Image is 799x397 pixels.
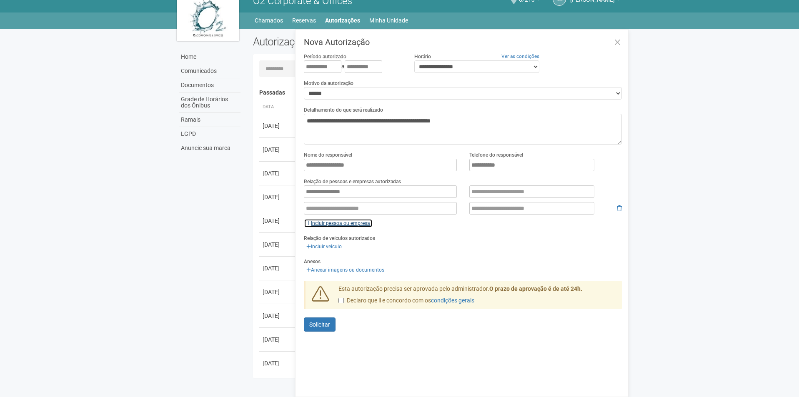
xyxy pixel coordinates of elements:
[259,100,297,114] th: Data
[469,151,523,159] label: Telefone do responsável
[263,122,293,130] div: [DATE]
[489,285,582,292] strong: O prazo de aprovação é de até 24h.
[304,317,336,332] button: Solicitar
[304,151,352,159] label: Nome do responsável
[179,50,240,64] a: Home
[338,298,344,303] input: Declaro que li e concordo com oscondições gerais
[338,297,474,305] label: Declaro que li e concordo com os
[179,127,240,141] a: LGPD
[263,217,293,225] div: [DATE]
[304,60,401,73] div: a
[325,15,360,26] a: Autorizações
[259,90,616,96] h4: Passadas
[304,38,622,46] h3: Nova Autorização
[179,141,240,155] a: Anuncie sua marca
[263,169,293,177] div: [DATE]
[263,288,293,296] div: [DATE]
[431,297,474,304] a: condições gerais
[304,80,353,87] label: Motivo da autorização
[263,193,293,201] div: [DATE]
[304,106,383,114] label: Detalhamento do que será realizado
[414,53,431,60] label: Horário
[263,240,293,249] div: [DATE]
[253,35,431,48] h2: Autorizações
[304,242,344,251] a: Incluir veículo
[501,53,539,59] a: Ver as condições
[304,258,321,265] label: Anexos
[332,285,622,309] div: Esta autorização precisa ser aprovada pelo administrador.
[263,264,293,272] div: [DATE]
[179,92,240,113] a: Grade de Horários dos Ônibus
[304,53,346,60] label: Período autorizado
[255,15,283,26] a: Chamados
[304,219,373,228] a: Incluir pessoa ou empresa
[304,178,401,185] label: Relação de pessoas e empresas autorizadas
[617,205,622,211] i: Remover
[304,235,375,242] label: Relação de veículos autorizados
[263,359,293,367] div: [DATE]
[263,312,293,320] div: [DATE]
[309,321,330,328] span: Solicitar
[179,64,240,78] a: Comunicados
[304,265,387,275] a: Anexar imagens ou documentos
[263,335,293,344] div: [DATE]
[263,145,293,154] div: [DATE]
[369,15,408,26] a: Minha Unidade
[179,78,240,92] a: Documentos
[179,113,240,127] a: Ramais
[292,15,316,26] a: Reservas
